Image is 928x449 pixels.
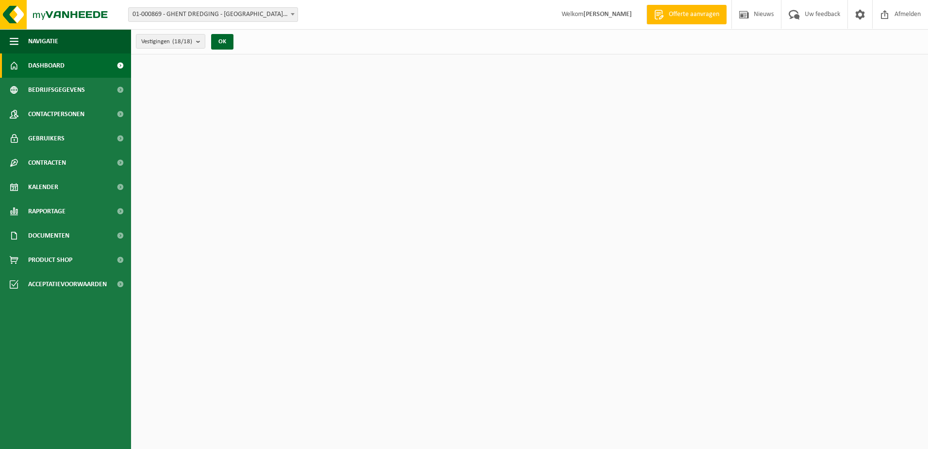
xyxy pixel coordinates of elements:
span: Rapportage [28,199,66,224]
span: Contracten [28,151,66,175]
span: Dashboard [28,53,65,78]
span: 01-000869 - GHENT DREDGING - SINT-DENIJS-WESTREM [128,7,298,22]
span: Documenten [28,224,69,248]
span: Product Shop [28,248,72,272]
span: Gebruikers [28,126,65,151]
span: Contactpersonen [28,102,84,126]
span: Bedrijfsgegevens [28,78,85,102]
span: Acceptatievoorwaarden [28,272,107,296]
strong: [PERSON_NAME] [583,11,632,18]
span: Navigatie [28,29,58,53]
span: Offerte aanvragen [666,10,722,19]
a: Offerte aanvragen [646,5,727,24]
button: Vestigingen(18/18) [136,34,205,49]
span: Kalender [28,175,58,199]
span: 01-000869 - GHENT DREDGING - SINT-DENIJS-WESTREM [129,8,298,21]
span: Vestigingen [141,35,192,49]
button: OK [211,34,233,50]
count: (18/18) [172,38,192,45]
